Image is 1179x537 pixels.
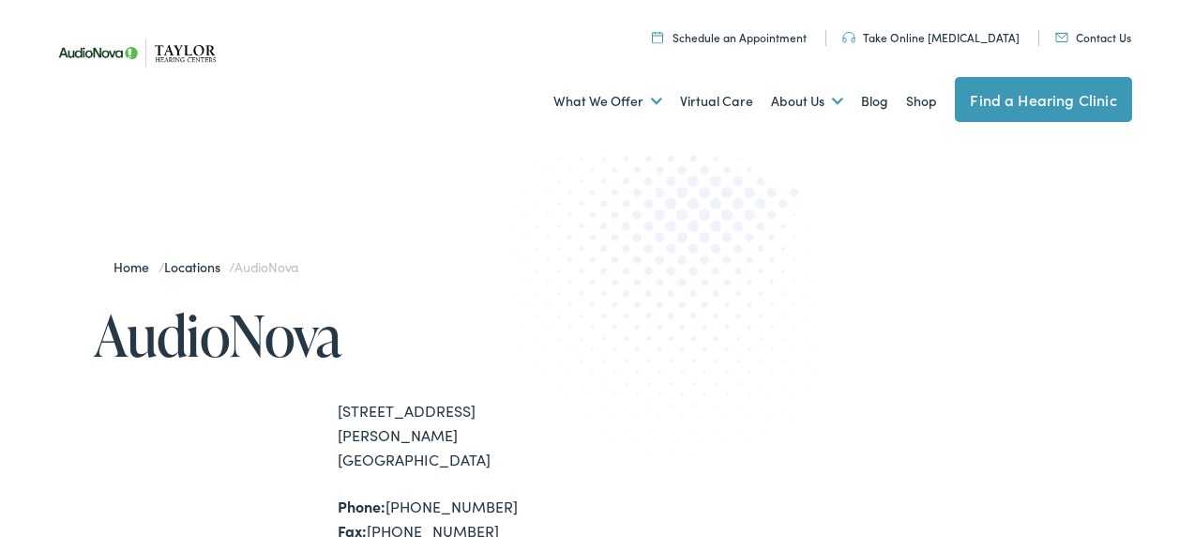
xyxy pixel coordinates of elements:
[1055,29,1131,45] a: Contact Us
[113,257,298,276] span: / /
[94,304,589,366] h1: AudioNova
[842,29,1020,45] a: Take Online [MEDICAL_DATA]
[652,31,663,43] img: utility icon
[955,77,1131,122] a: Find a Hearing Clinic
[1055,33,1068,42] img: utility icon
[113,257,158,276] a: Home
[164,257,229,276] a: Locations
[771,67,843,136] a: About Us
[234,257,298,276] span: AudioNova
[861,67,888,136] a: Blog
[906,67,937,136] a: Shop
[652,29,807,45] a: Schedule an Appointment
[553,67,662,136] a: What We Offer
[680,67,753,136] a: Virtual Care
[338,496,385,516] strong: Phone:
[842,32,855,43] img: utility icon
[338,399,589,471] div: [STREET_ADDRESS][PERSON_NAME] [GEOGRAPHIC_DATA]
